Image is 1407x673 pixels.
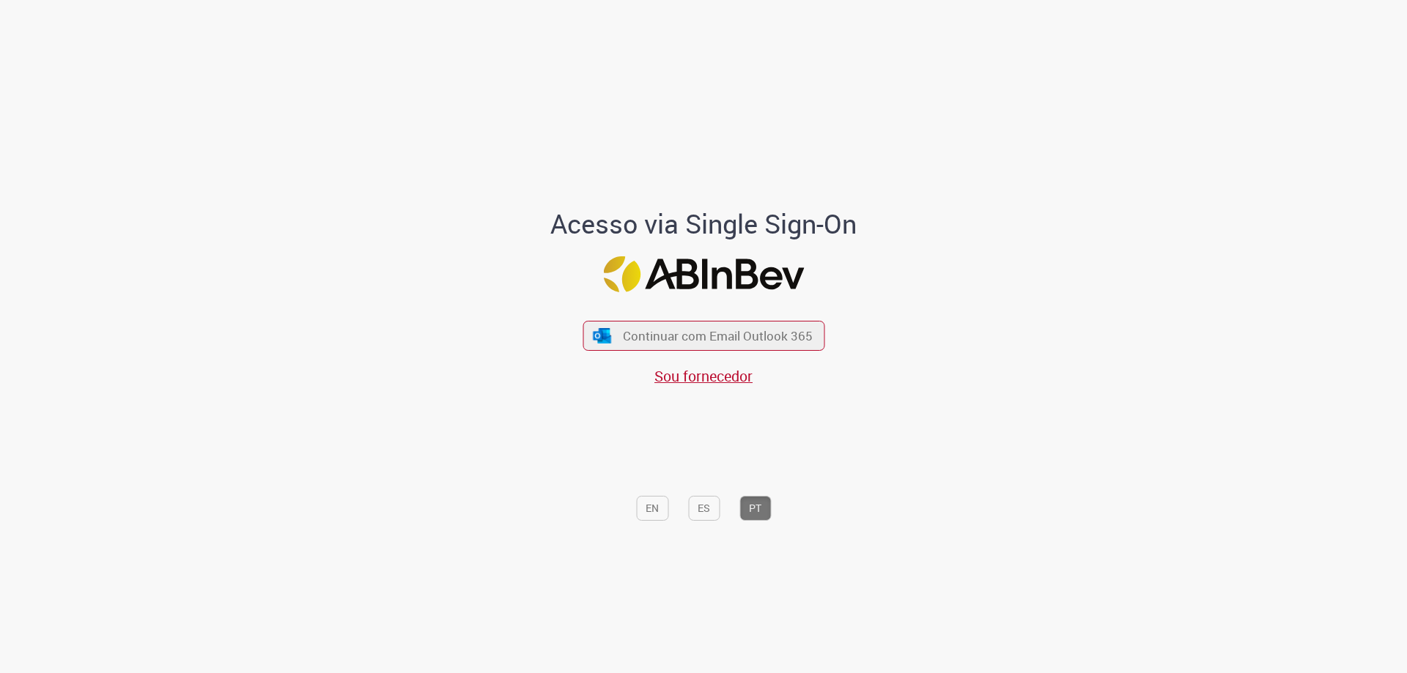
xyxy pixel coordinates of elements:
button: ícone Azure/Microsoft 360 Continuar com Email Outlook 365 [583,321,824,351]
button: PT [739,496,771,521]
a: Sou fornecedor [654,366,753,386]
button: EN [636,496,668,521]
button: ES [688,496,720,521]
img: ícone Azure/Microsoft 360 [592,328,613,343]
h1: Acesso via Single Sign-On [501,209,907,239]
span: Continuar com Email Outlook 365 [623,327,813,344]
img: Logo ABInBev [603,256,804,292]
